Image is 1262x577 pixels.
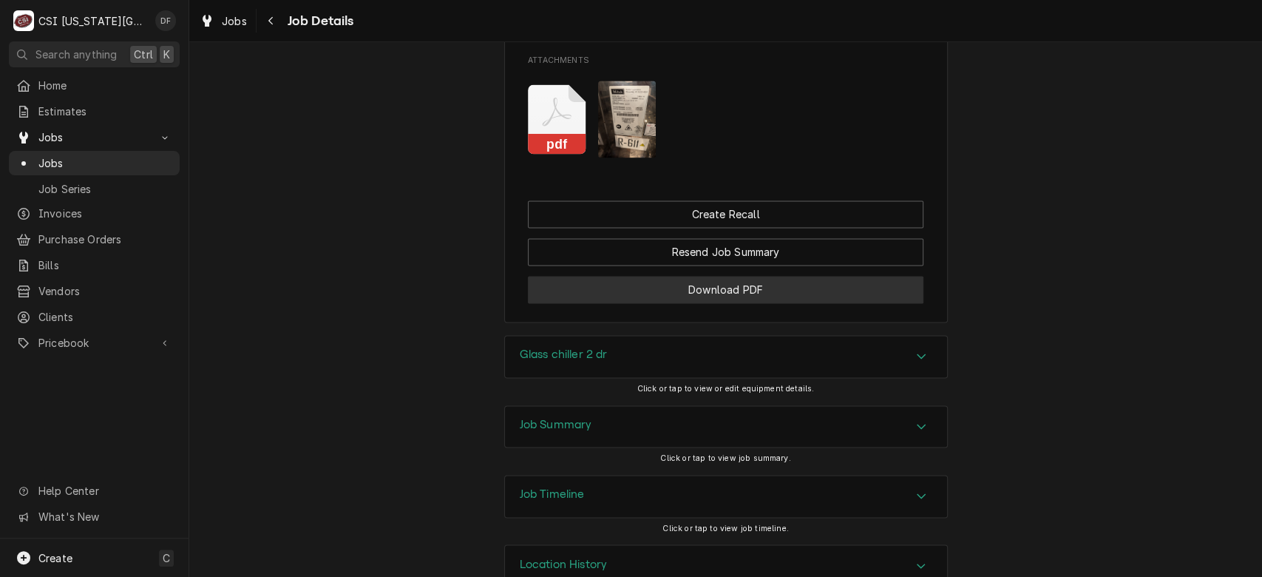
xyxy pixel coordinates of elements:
[9,253,180,277] a: Bills
[528,55,923,67] span: Attachments
[9,201,180,226] a: Invoices
[38,181,172,197] span: Job Series
[520,418,592,432] h3: Job Summary
[38,155,172,171] span: Jobs
[9,505,180,529] a: Go to What's New
[637,384,815,394] span: Click or tap to view or edit equipment details.
[9,151,180,175] a: Jobs
[38,509,171,524] span: What's New
[528,81,586,158] button: pdf
[194,9,253,33] a: Jobs
[38,129,150,145] span: Jobs
[660,453,790,463] span: Click or tap to view job summary.
[528,276,923,303] button: Download PDF
[505,406,947,448] button: Accordion Details Expand Trigger
[520,487,585,502] h3: Job Timeline
[662,524,788,533] span: Click or tap to view job timeline.
[38,206,172,221] span: Invoices
[9,227,180,252] a: Purchase Orders
[528,55,923,170] div: Attachments
[9,305,180,329] a: Clients
[9,177,180,201] a: Job Series
[528,69,923,169] span: Attachments
[283,11,354,31] span: Job Details
[155,10,176,31] div: David Fannin's Avatar
[38,257,172,273] span: Bills
[9,331,180,355] a: Go to Pricebook
[9,125,180,149] a: Go to Jobs
[163,550,170,566] span: C
[505,476,947,517] div: Accordion Header
[504,405,948,448] div: Job Summary
[222,13,247,29] span: Jobs
[38,483,171,499] span: Help Center
[505,476,947,517] button: Accordion Details Expand Trigger
[505,406,947,448] div: Accordion Header
[9,41,180,67] button: Search anythingCtrlK
[13,10,34,31] div: CSI Kansas City's Avatar
[528,200,923,228] button: Create Recall
[528,200,923,228] div: Button Group Row
[9,73,180,98] a: Home
[598,81,657,158] img: ShYsjtLMRKyp6fnT0Xi8
[504,475,948,518] div: Job Timeline
[38,104,172,119] span: Estimates
[13,10,34,31] div: C
[528,228,923,266] div: Button Group Row
[528,266,923,303] div: Button Group Row
[38,335,150,351] span: Pricebook
[9,479,180,503] a: Go to Help Center
[38,78,172,93] span: Home
[38,13,147,29] div: CSI [US_STATE][GEOGRAPHIC_DATA]
[505,336,947,377] div: Accordion Header
[504,335,948,378] div: Glass chiller 2 dr
[259,9,283,33] button: Navigate back
[520,348,608,362] h3: Glass chiller 2 dr
[38,232,172,247] span: Purchase Orders
[38,309,172,325] span: Clients
[505,336,947,377] button: Accordion Details Expand Trigger
[163,47,170,62] span: K
[38,283,172,299] span: Vendors
[155,10,176,31] div: DF
[528,238,923,266] button: Resend Job Summary
[9,99,180,124] a: Estimates
[38,552,72,564] span: Create
[9,279,180,303] a: Vendors
[520,557,608,571] h3: Location History
[35,47,117,62] span: Search anything
[134,47,153,62] span: Ctrl
[528,200,923,303] div: Button Group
